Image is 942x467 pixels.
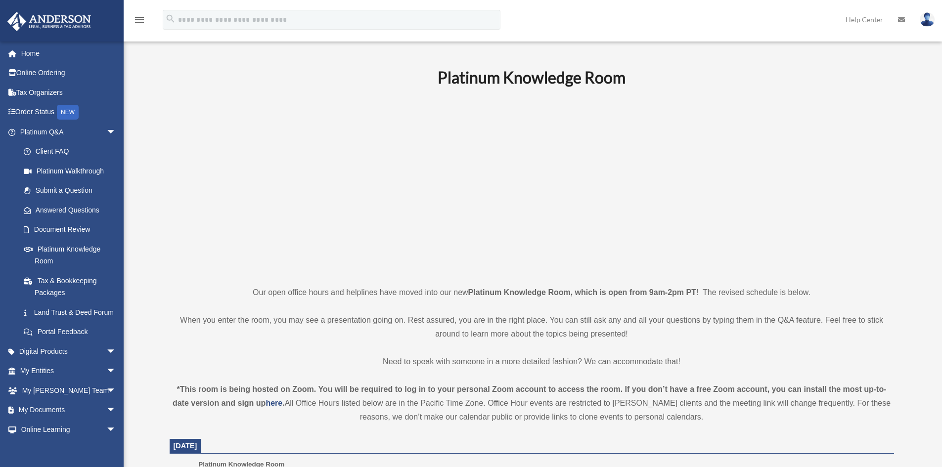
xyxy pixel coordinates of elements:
a: Answered Questions [14,200,131,220]
a: Land Trust & Deed Forum [14,302,131,322]
strong: . [282,399,284,407]
a: My Entitiesarrow_drop_down [7,361,131,381]
a: My Documentsarrow_drop_down [7,400,131,420]
div: NEW [57,105,79,120]
span: [DATE] [174,442,197,450]
a: Order StatusNEW [7,102,131,123]
span: arrow_drop_down [106,400,126,421]
span: arrow_drop_down [106,381,126,401]
p: Need to speak with someone in a more detailed fashion? We can accommodate that! [170,355,894,369]
a: menu [134,17,145,26]
p: Our open office hours and helplines have moved into our new ! The revised schedule is below. [170,286,894,299]
i: search [165,13,176,24]
strong: Platinum Knowledge Room, which is open from 9am-2pm PT [468,288,696,297]
a: Tax & Bookkeeping Packages [14,271,131,302]
iframe: 231110_Toby_KnowledgeRoom [383,100,680,267]
img: Anderson Advisors Platinum Portal [4,12,94,31]
strong: *This room is being hosted on Zoom. You will be required to log in to your personal Zoom account ... [173,385,887,407]
a: Platinum Knowledge Room [14,239,126,271]
a: Submit a Question [14,181,131,201]
a: Document Review [14,220,131,240]
b: Platinum Knowledge Room [438,68,626,87]
a: Online Learningarrow_drop_down [7,420,131,439]
img: User Pic [920,12,935,27]
span: arrow_drop_down [106,361,126,382]
span: arrow_drop_down [106,420,126,440]
a: Portal Feedback [14,322,131,342]
span: arrow_drop_down [106,341,126,362]
a: Client FAQ [14,142,131,162]
a: My [PERSON_NAME] Teamarrow_drop_down [7,381,131,400]
a: Digital Productsarrow_drop_down [7,341,131,361]
a: here [266,399,282,407]
div: All Office Hours listed below are in the Pacific Time Zone. Office Hour events are restricted to ... [170,382,894,424]
span: arrow_drop_down [106,122,126,142]
a: Platinum Walkthrough [14,161,131,181]
a: Platinum Q&Aarrow_drop_down [7,122,131,142]
a: Online Ordering [7,63,131,83]
a: Tax Organizers [7,83,131,102]
a: Home [7,43,131,63]
i: menu [134,14,145,26]
p: When you enter the room, you may see a presentation going on. Rest assured, you are in the right ... [170,313,894,341]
